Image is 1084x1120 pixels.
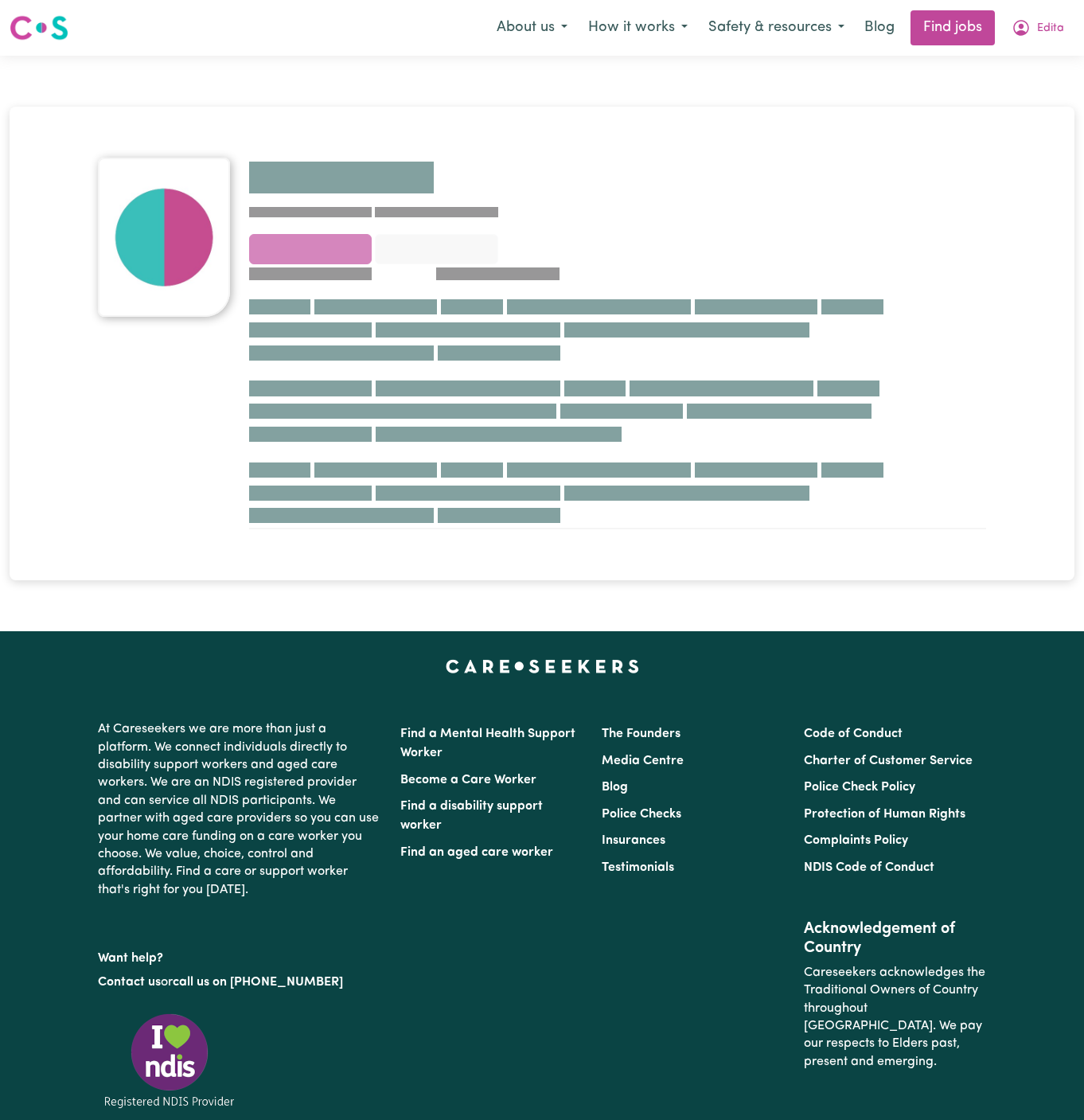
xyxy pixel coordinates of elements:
[698,11,855,45] button: Safety & resources
[855,10,904,45] a: Blog
[578,11,698,45] button: How it works
[98,967,381,997] p: or
[1001,11,1074,45] button: My Account
[486,11,578,45] button: About us
[804,919,986,958] h2: Acknowledgement of Country
[804,781,915,794] a: Police Check Policy
[602,781,628,794] a: Blog
[804,834,908,847] a: Complaints Policy
[804,808,965,821] a: Protection of Human Rights
[1037,20,1064,37] span: Edita
[602,808,681,821] a: Police Checks
[98,976,161,989] a: Contact us
[910,10,995,45] a: Find jobs
[602,755,684,767] a: Media Centre
[446,660,639,673] a: Careseekers home page
[400,800,543,832] a: Find a disability support worker
[400,728,575,759] a: Find a Mental Health Support Worker
[10,14,68,42] img: Careseekers logo
[804,755,973,767] a: Charter of Customer Service
[98,1011,241,1110] img: Registered NDIS provider
[602,728,680,740] a: The Founders
[400,774,536,786] a: Become a Care Worker
[804,728,903,740] a: Code of Conduct
[98,943,381,967] p: Want help?
[10,10,68,46] a: Careseekers logo
[173,976,343,989] a: call us on [PHONE_NUMBER]
[98,714,381,905] p: At Careseekers we are more than just a platform. We connect individuals directly to disability su...
[602,834,665,847] a: Insurances
[602,861,674,874] a: Testimonials
[804,861,934,874] a: NDIS Code of Conduct
[804,958,986,1077] p: Careseekers acknowledges the Traditional Owners of Country throughout [GEOGRAPHIC_DATA]. We pay o...
[400,846,553,859] a: Find an aged care worker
